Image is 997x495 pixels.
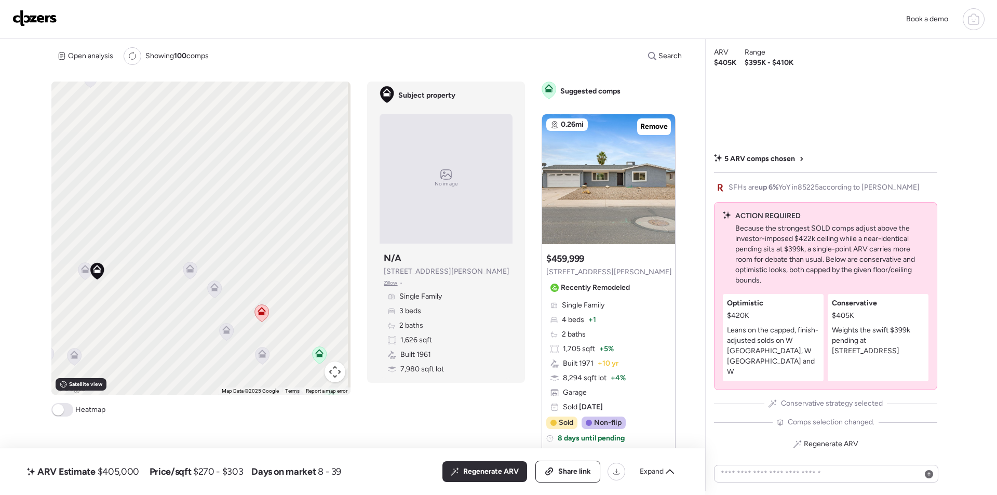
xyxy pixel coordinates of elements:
span: Comps selection changed. [788,417,874,427]
span: + 1 [588,315,596,325]
span: Regenerate ARV [804,439,858,449]
span: 3 beds [399,306,421,316]
span: + 4% [611,373,626,383]
span: Single Family [399,291,442,302]
p: Leans on the capped, finish-adjusted solds on W [GEOGRAPHIC_DATA], W [GEOGRAPHIC_DATA] and W [727,325,819,377]
span: Heatmap [75,405,105,415]
span: up 6% [759,183,778,192]
span: Share link [558,466,591,477]
span: Recently Remodeled [561,283,630,293]
span: [STREET_ADDRESS][PERSON_NAME] [546,267,672,277]
span: Suggested comps [560,86,621,97]
span: Range [745,47,765,58]
span: 0.26mi [561,119,584,130]
span: Garage [563,387,587,398]
h3: N/A [384,252,401,264]
button: Map camera controls [325,362,345,382]
span: Showing comps [145,51,209,61]
p: Weights the swift $399k pending at [STREET_ADDRESS] [832,325,924,356]
span: No image [435,180,457,188]
h3: $459,999 [546,252,584,265]
a: Report a map error [306,388,347,394]
span: $395K - $410K [745,58,793,68]
span: 100 [174,51,186,60]
span: $405,000 [98,465,139,478]
span: Non-flip [594,418,622,428]
span: 2 baths [399,320,423,331]
span: 8 - 39 [318,465,341,478]
span: Regenerate ARV [463,466,519,477]
span: $420K [727,311,749,321]
img: Google [54,381,88,395]
span: [DATE] [577,403,603,411]
span: Built 1961 [400,350,431,360]
a: Terms (opens in new tab) [285,388,300,394]
span: Price/sqft [150,465,191,478]
p: Because the strongest SOLD comps adjust above the investor-imposed $422k ceiling while a near-ide... [735,223,928,286]
span: 8,294 sqft lot [563,373,607,383]
span: Sold [563,402,603,412]
span: ACTION REQUIRED [735,211,801,221]
span: Search [658,51,682,61]
span: [STREET_ADDRESS][PERSON_NAME] [384,266,509,277]
span: 1,626 sqft [400,335,432,345]
span: Sold [559,418,573,428]
span: Map Data ©2025 Google [222,388,279,394]
span: Single Family [562,300,604,311]
img: Logo [12,10,57,26]
span: ARV Estimate [37,465,96,478]
span: 2 baths [562,329,586,340]
span: • [400,279,402,287]
span: $270 - $303 [193,465,243,478]
span: + 10 yr [598,358,618,369]
span: Optimistic [727,298,763,309]
a: Open this area in Google Maps (opens a new window) [54,381,88,395]
span: 7,980 sqft lot [400,364,444,374]
span: SFHs are YoY in 85225 according to [PERSON_NAME] [729,182,920,193]
span: ARV [714,47,729,58]
span: Conservative strategy selected [781,398,883,409]
span: Conservative [832,298,877,309]
span: Expand [640,466,664,477]
span: Remove [640,122,668,132]
span: Open analysis [68,51,113,61]
span: Days on market [251,465,316,478]
span: $405K [714,58,736,68]
span: 4 beds [562,315,584,325]
span: Satellite view [69,380,102,389]
span: Built 1971 [563,358,594,369]
span: Zillow [384,279,398,287]
span: 1,705 sqft [563,344,595,354]
span: 5 ARV comps chosen [724,154,795,164]
span: $405K [832,311,854,321]
span: Subject property [398,90,455,101]
span: + 5% [599,344,614,354]
span: 8 days until pending [558,433,625,444]
span: Book a demo [906,15,948,23]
